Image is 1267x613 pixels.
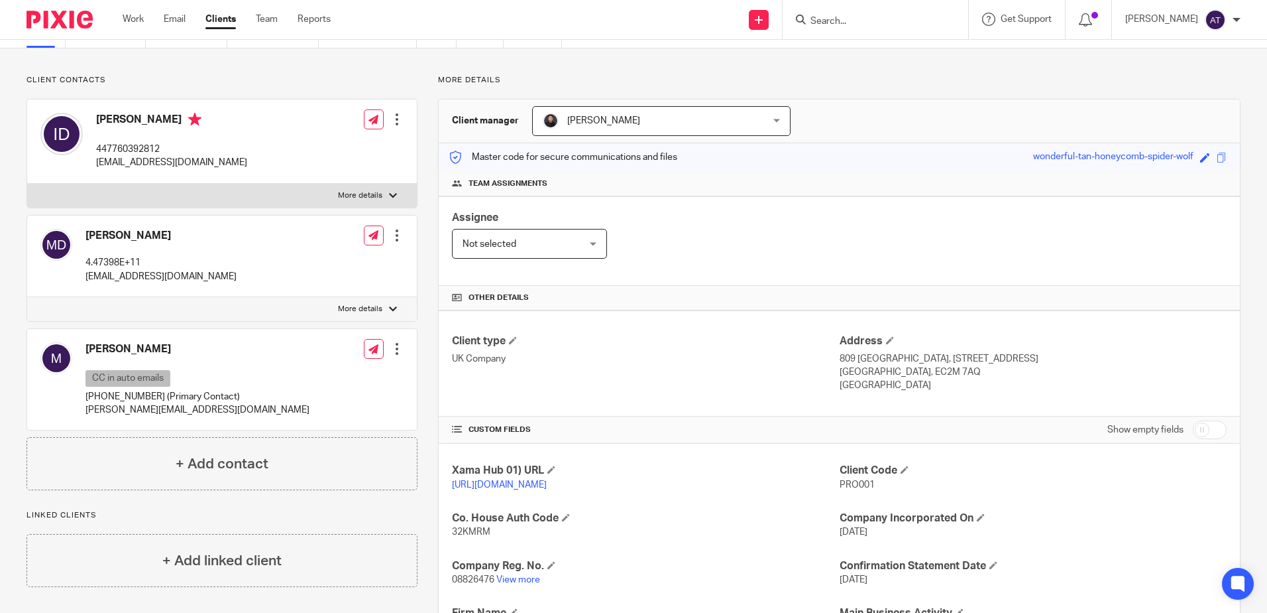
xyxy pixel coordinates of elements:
span: 32KMRM [452,527,490,537]
span: Not selected [463,239,516,249]
img: svg%3E [40,342,72,374]
h4: + Add contact [176,454,268,474]
div: wonderful-tan-honeycomb-spider-wolf [1033,150,1193,165]
a: Clients [205,13,236,26]
p: 809 [GEOGRAPHIC_DATA], [STREET_ADDRESS] [840,352,1227,366]
span: Team assignments [468,178,547,189]
a: [URL][DOMAIN_NAME] [452,480,547,490]
span: [PERSON_NAME] [567,116,640,125]
p: UK Company [452,352,839,366]
h4: [PERSON_NAME] [85,342,309,356]
h4: [PERSON_NAME] [96,113,247,129]
p: Linked clients [27,510,417,521]
a: Team [256,13,278,26]
a: View more [496,575,540,584]
p: More details [338,190,382,201]
span: 08826476 [452,575,494,584]
p: [GEOGRAPHIC_DATA] [840,379,1227,392]
h4: + Add linked client [162,551,282,571]
h3: Client manager [452,114,519,127]
p: [PERSON_NAME][EMAIL_ADDRESS][DOMAIN_NAME] [85,403,309,417]
p: [EMAIL_ADDRESS][DOMAIN_NAME] [96,156,247,169]
p: [PHONE_NUMBER] (Primary Contact) [85,390,309,403]
a: Work [123,13,144,26]
span: PRO001 [840,480,875,490]
span: Assignee [452,212,498,223]
label: Show empty fields [1107,423,1184,437]
h4: Confirmation Statement Date [840,559,1227,573]
h4: Co. House Auth Code [452,511,839,525]
span: Other details [468,293,529,303]
h4: CUSTOM FIELDS [452,425,839,435]
img: svg%3E [40,113,83,155]
span: [DATE] [840,527,867,537]
h4: Company Reg. No. [452,559,839,573]
h4: Client type [452,334,839,348]
p: More details [438,75,1240,86]
h4: [PERSON_NAME] [85,229,237,243]
i: Primary [188,113,201,126]
p: 4.47398E+11 [85,256,237,269]
p: [EMAIL_ADDRESS][DOMAIN_NAME] [85,270,237,283]
img: My%20Photo.jpg [543,113,559,129]
span: Get Support [1001,15,1052,24]
h4: Client Code [840,464,1227,478]
img: Pixie [27,11,93,29]
img: svg%3E [40,229,72,261]
a: Email [164,13,186,26]
p: [PERSON_NAME] [1125,13,1198,26]
p: [GEOGRAPHIC_DATA], EC2M 7AQ [840,366,1227,379]
img: svg%3E [1205,9,1226,31]
h4: Company Incorporated On [840,511,1227,525]
p: 447760392812 [96,143,247,156]
h4: Xama Hub 01) URL [452,464,839,478]
p: CC in auto emails [85,370,170,387]
a: Reports [298,13,331,26]
p: Master code for secure communications and files [449,151,677,164]
p: Client contacts [27,75,417,86]
p: More details [338,304,382,314]
input: Search [809,16,928,28]
h4: Address [840,334,1227,348]
span: [DATE] [840,575,867,584]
